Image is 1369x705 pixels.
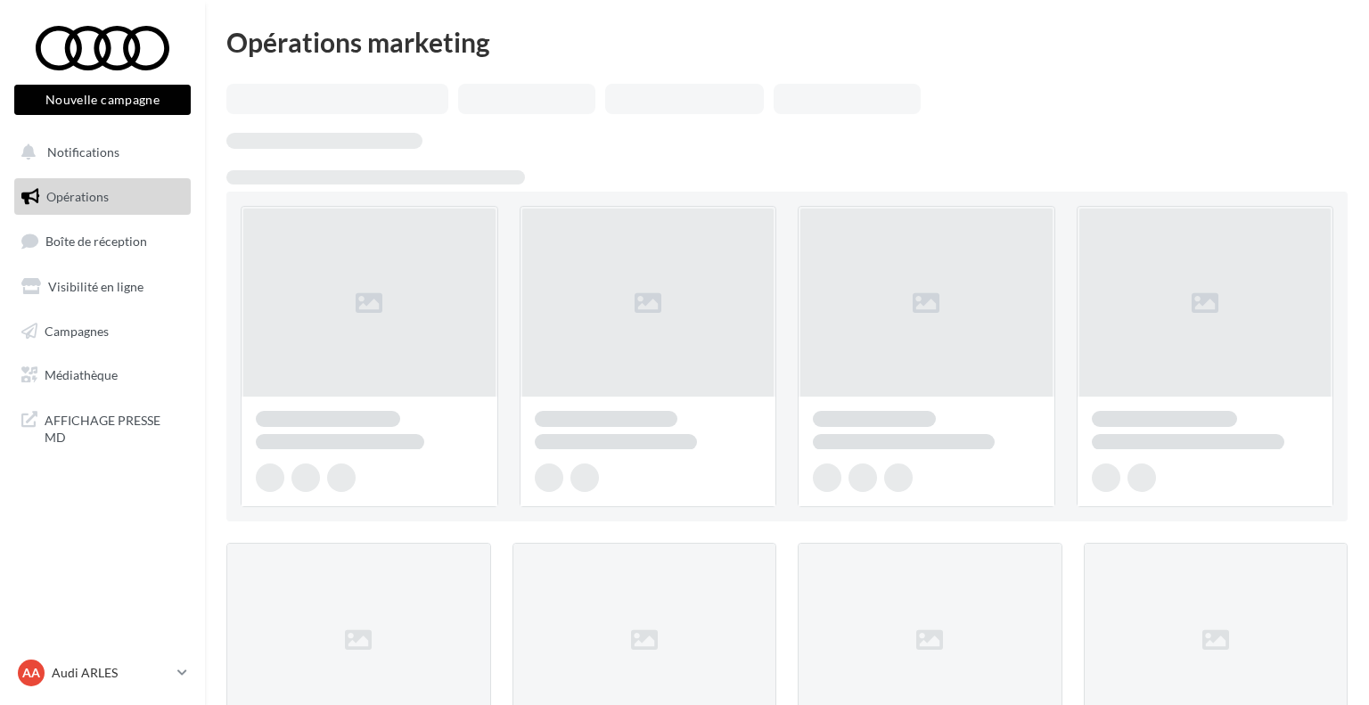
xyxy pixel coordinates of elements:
[45,408,184,447] span: AFFICHAGE PRESSE MD
[48,279,143,294] span: Visibilité en ligne
[11,357,194,394] a: Médiathèque
[11,401,194,454] a: AFFICHAGE PRESSE MD
[11,222,194,260] a: Boîte de réception
[14,85,191,115] button: Nouvelle campagne
[46,189,109,204] span: Opérations
[11,134,187,171] button: Notifications
[11,313,194,350] a: Campagnes
[52,664,170,682] p: Audi ARLES
[22,664,40,682] span: AA
[14,656,191,690] a: AA Audi ARLES
[11,268,194,306] a: Visibilité en ligne
[45,323,109,338] span: Campagnes
[47,144,119,160] span: Notifications
[45,234,147,249] span: Boîte de réception
[226,29,1348,55] div: Opérations marketing
[45,367,118,382] span: Médiathèque
[11,178,194,216] a: Opérations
